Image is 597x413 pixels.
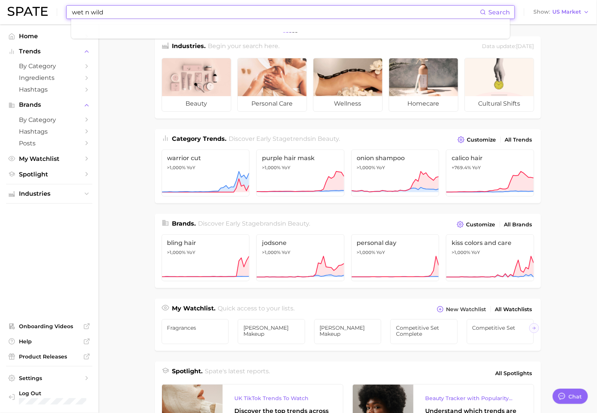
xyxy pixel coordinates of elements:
[256,234,344,281] a: jodsone>1,000% YoY
[6,372,92,384] a: Settings
[452,154,528,162] span: calico hair
[205,367,270,380] h2: Spate's latest reports.
[446,234,534,281] a: kiss colors and care>1,000% YoY
[262,239,339,246] span: jodsone
[167,325,223,331] span: Fragrances
[494,367,534,380] a: All Spotlights
[229,135,340,142] span: Discover Early Stage trends in .
[435,304,488,315] button: New Watchlist
[172,42,206,52] h1: Industries.
[529,323,539,333] button: Scroll Right
[19,140,79,147] span: Posts
[162,150,250,196] a: warrior cut>1,000% YoY
[208,42,279,52] h2: Begin your search here.
[6,351,92,362] a: Product Releases
[198,220,310,227] span: Discover Early Stage brands in .
[455,219,497,230] button: Customize
[19,86,79,93] span: Hashtags
[19,155,79,162] span: My Watchlist
[504,221,532,228] span: All Brands
[465,58,534,112] a: cultural shifts
[6,126,92,137] a: Hashtags
[467,319,534,344] a: Competitive Set
[6,153,92,165] a: My Watchlist
[313,96,382,111] span: wellness
[19,390,89,397] span: Log Out
[162,234,250,281] a: bling hair>1,000% YoY
[172,135,227,142] span: Category Trends .
[162,58,231,112] a: beauty
[162,319,229,344] a: Fragrances
[6,188,92,199] button: Industries
[6,72,92,84] a: Ingredients
[6,336,92,347] a: Help
[288,220,309,227] span: beauty
[496,369,532,378] span: All Spotlights
[552,10,581,14] span: US Market
[6,168,92,180] a: Spotlight
[19,171,79,178] span: Spotlight
[256,150,344,196] a: purple hair mask>1,000% YoY
[357,165,376,170] span: >1,000%
[19,353,79,360] span: Product Releases
[390,319,458,344] a: Competitive Set Complete
[313,58,383,112] a: wellness
[472,165,481,171] span: YoY
[19,62,79,70] span: by Category
[162,96,231,111] span: beauty
[493,304,534,315] a: All Watchlists
[172,304,216,315] h1: My Watchlist.
[472,325,528,331] span: Competitive Set
[6,84,92,95] a: Hashtags
[471,249,480,256] span: YoY
[389,96,458,111] span: homecare
[19,323,79,330] span: Onboarding Videos
[357,239,434,246] span: personal day
[19,128,79,135] span: Hashtags
[218,304,295,315] h2: Quick access to your lists.
[503,135,534,145] a: All Trends
[357,154,434,162] span: onion shampoo
[6,99,92,111] button: Brands
[452,239,528,246] span: kiss colors and care
[167,249,186,255] span: >1,000%
[505,137,532,143] span: All Trends
[320,325,376,337] span: [PERSON_NAME] Makeup
[466,221,496,228] span: Customize
[172,220,196,227] span: Brands .
[495,306,532,313] span: All Watchlists
[167,154,244,162] span: warrior cut
[6,321,92,332] a: Onboarding Videos
[19,375,79,382] span: Settings
[187,165,196,171] span: YoY
[19,190,79,197] span: Industries
[502,220,534,230] a: All Brands
[351,234,440,281] a: personal day>1,000% YoY
[465,96,534,111] span: cultural shifts
[6,388,92,407] a: Log out. Currently logged in with e-mail jefeinstein@elfbeauty.com.
[19,33,79,40] span: Home
[314,319,382,344] a: [PERSON_NAME] Makeup
[71,6,480,19] input: Search here for a brand, industry, or ingredient
[262,249,281,255] span: >1,000%
[377,249,385,256] span: YoY
[452,249,470,255] span: >1,000%
[237,58,307,112] a: personal care
[167,239,244,246] span: bling hair
[533,10,550,14] span: Show
[282,165,290,171] span: YoY
[8,7,48,16] img: SPATE
[262,154,339,162] span: purple hair mask
[238,96,307,111] span: personal care
[452,165,471,170] span: +769.4%
[282,249,290,256] span: YoY
[456,134,498,145] button: Customize
[318,135,339,142] span: beauty
[235,394,331,403] div: UK TikTok Trends To Watch
[488,9,510,16] span: Search
[426,394,522,403] div: Beauty Tracker with Popularity Index
[6,30,92,42] a: Home
[19,48,79,55] span: Trends
[6,137,92,149] a: Posts
[167,165,186,170] span: >1,000%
